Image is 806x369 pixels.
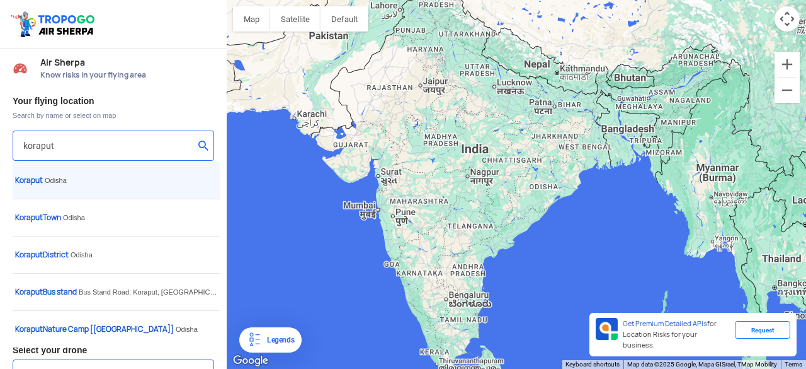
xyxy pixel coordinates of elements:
[63,214,85,221] span: Odisha
[627,361,777,368] span: Map data ©2025 Google, Mapa GISrael, TMap Mobility
[15,324,176,334] span: Nature Camp [[GEOGRAPHIC_DATA]]
[596,318,618,340] img: Premium APIs
[775,52,800,77] button: Zoom in
[15,250,71,260] span: District
[13,346,214,354] h3: Select your drone
[233,6,270,32] button: Show street map
[230,353,271,369] a: Open this area in Google Maps (opens a new window)
[623,319,707,328] span: Get Premium Detailed APIs
[176,325,198,333] span: Odisha
[15,175,43,185] span: Koraput
[230,353,271,369] img: Google
[15,287,79,297] span: Bus stand
[45,177,67,184] span: Odisha
[40,57,214,67] span: Air Sherpa
[71,251,93,259] span: Odisha
[15,250,43,260] span: Koraput
[247,332,262,348] img: Legends
[23,138,194,153] input: Search your flying location
[270,6,321,32] button: Show satellite imagery
[618,318,735,351] div: for Location Risks for your business.
[15,324,43,334] span: Koraput
[775,6,800,32] button: Map camera controls
[13,61,28,76] img: Risk Scores
[15,287,43,297] span: Koraput
[15,213,63,223] span: Town
[785,361,802,368] a: Terms
[13,110,214,120] span: Search by name or select on map
[13,97,214,105] h3: Your flying location
[775,78,800,103] button: Zoom out
[735,321,790,339] div: Request
[9,9,99,38] img: ic_tgdronemaps.svg
[79,288,233,296] span: Bus Stand Road, Koraput, [GEOGRAPHIC_DATA]
[262,332,294,348] div: Legends
[565,360,620,369] button: Keyboard shortcuts
[15,213,43,223] span: Koraput
[40,70,214,80] span: Know risks in your flying area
